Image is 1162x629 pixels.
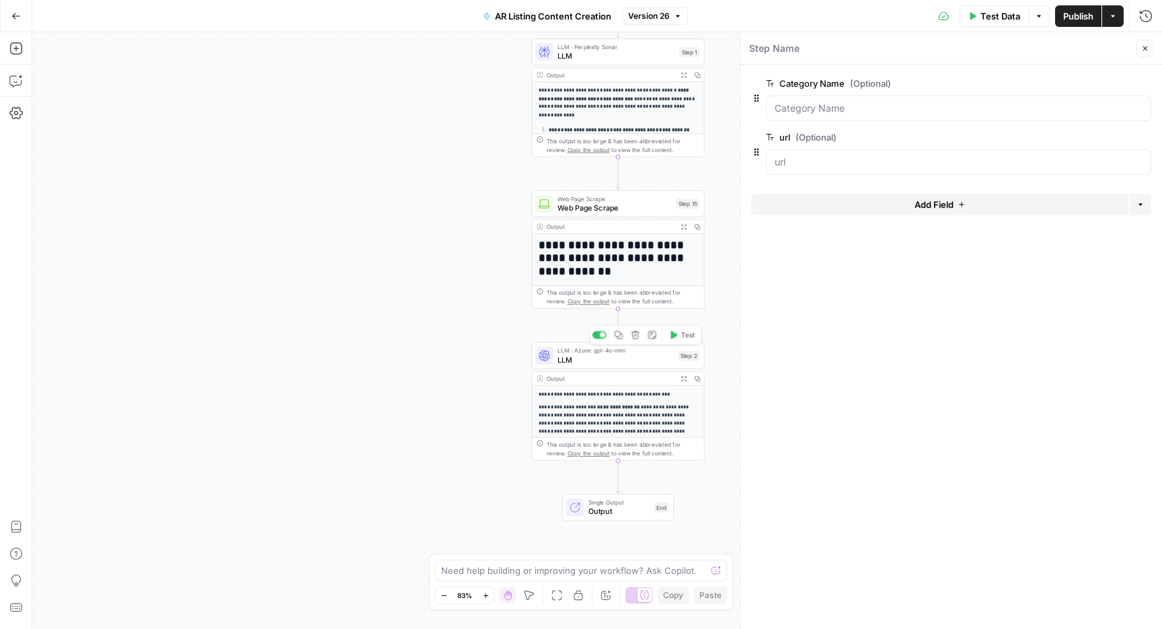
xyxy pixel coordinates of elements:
div: Step 15 [676,199,699,209]
button: Publish [1055,5,1101,27]
button: Add Field [751,194,1128,215]
span: Output [588,506,650,517]
span: 83% [457,590,472,601]
span: Web Page Scrape [557,202,671,213]
g: Edge from step_1 to step_15 [617,157,620,189]
span: LLM [557,50,674,62]
div: Output [547,71,674,79]
input: Category Name [775,102,1142,115]
span: Copy the output [568,450,610,457]
div: Output [547,222,674,231]
button: Copy [658,587,689,604]
span: Copy the output [568,147,610,153]
button: Test [664,328,699,342]
span: Publish [1063,9,1093,23]
span: Version 26 [628,10,670,22]
span: (Optional) [850,77,891,90]
input: url [775,155,1142,169]
div: Step 1 [679,47,699,57]
div: End [654,503,669,513]
span: LLM · Azure: gpt-4o-mini [557,346,674,355]
div: Output [547,374,674,383]
g: Edge from step_2 to end [617,461,620,493]
span: Copy [663,589,683,601]
span: Add Field [915,198,954,211]
button: Paste [694,587,727,604]
span: Copy the output [568,298,610,305]
button: Test Data [960,5,1028,27]
g: Edge from start to step_1 [617,5,620,38]
span: Single Output [588,498,650,507]
span: (Optional) [796,131,837,144]
div: This output is too large & has been abbreviated for review. to view the full content. [547,440,699,458]
label: url [766,131,1075,144]
button: Version 26 [622,7,688,25]
div: Step 2 [679,350,700,361]
span: LLM · Perplexity Sonar [557,42,674,51]
span: Web Page Scrape [557,194,671,203]
span: Paste [699,589,722,601]
span: Test [681,330,695,340]
span: Test Data [980,9,1020,23]
label: Category Name [766,77,1075,90]
button: AR Listing Content Creation [475,5,619,27]
div: Single OutputOutputEnd [531,494,704,521]
span: AR Listing Content Creation [495,9,611,23]
span: LLM [557,354,674,365]
div: This output is too large & has been abbreviated for review. to view the full content. [547,137,699,155]
div: This output is too large & has been abbreviated for review. to view the full content. [547,288,699,306]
